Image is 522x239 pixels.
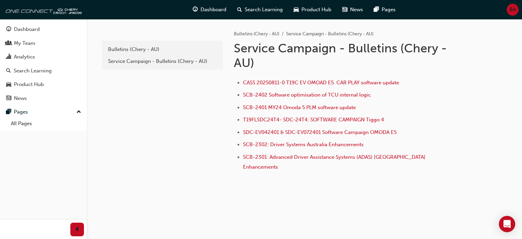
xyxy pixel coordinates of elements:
a: All Pages [8,118,84,129]
a: SDC-EV042401 & SDC-EV072401 Software Campaign OMODA E5 [243,129,397,135]
div: News [14,95,27,102]
span: BA [509,6,516,14]
a: T19FLSDC24T4- SDC-24T4: SOFTWARE CAMPAIGN Tiggo 4 [243,117,384,123]
a: news-iconNews [337,3,368,17]
span: chart-icon [6,54,11,60]
span: News [350,6,363,14]
img: oneconnect [3,3,82,16]
a: SCB-2302: Driver Systems Australia Enhancements [243,141,364,148]
span: guage-icon [6,27,11,33]
a: Product Hub [3,78,84,91]
a: My Team [3,37,84,50]
a: SCB-2401 MY24 Omoda 5 PLM software update [243,104,356,110]
a: pages-iconPages [368,3,401,17]
li: Service Campaign - Bulletins (Chery - AU) [286,30,373,38]
span: pages-icon [374,5,379,14]
div: Open Intercom Messenger [499,216,515,232]
span: guage-icon [193,5,198,14]
button: BA [507,4,519,16]
div: Bulletins (Chery - AU) [108,46,217,53]
span: prev-icon [75,225,80,234]
span: car-icon [294,5,299,14]
span: news-icon [342,5,347,14]
span: pages-icon [6,109,11,115]
div: Pages [14,108,28,116]
div: My Team [14,39,35,47]
h1: Service Campaign - Bulletins (Chery - AU) [234,41,457,70]
a: Service Campaign - Bulletins (Chery - AU) [105,55,220,67]
button: DashboardMy TeamAnalyticsSearch LearningProduct HubNews [3,22,84,106]
span: people-icon [6,40,11,47]
a: car-iconProduct Hub [288,3,337,17]
div: Dashboard [14,25,40,33]
span: search-icon [237,5,242,14]
a: News [3,92,84,105]
span: search-icon [6,68,11,74]
a: CASS 20250811-0 T19C EV OMOAD E5 CAR PLAY software update [243,80,399,86]
span: Dashboard [201,6,226,14]
button: Pages [3,106,84,118]
span: Product Hub [301,6,331,14]
span: news-icon [6,96,11,102]
div: Search Learning [14,67,52,75]
span: up-icon [76,108,81,117]
a: guage-iconDashboard [187,3,232,17]
a: SCB-2301: Advanced Driver Assistance Systems (ADAS) [GEOGRAPHIC_DATA] Enhancements [243,154,427,170]
a: Bulletins (Chery - AU) [105,44,220,55]
div: Product Hub [14,81,44,88]
a: Bulletins (Chery - AU) [234,31,279,37]
span: car-icon [6,82,11,88]
div: Service Campaign - Bulletins (Chery - AU) [108,57,217,65]
a: Search Learning [3,65,84,77]
span: Search Learning [245,6,283,14]
span: Pages [382,6,396,14]
a: SCB-2402 Software optimisation of TCU internal logic [243,92,371,98]
a: Analytics [3,51,84,63]
a: search-iconSearch Learning [232,3,288,17]
div: Analytics [14,53,35,61]
a: Dashboard [3,23,84,36]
